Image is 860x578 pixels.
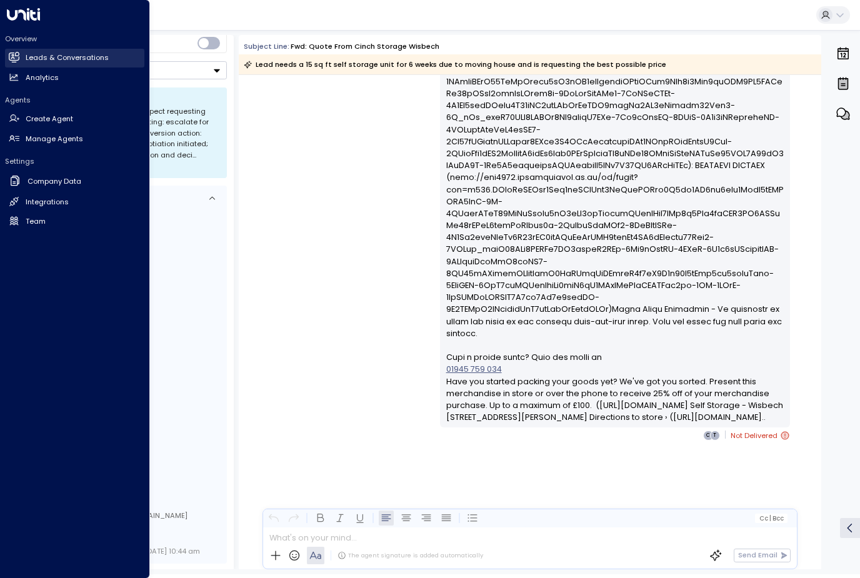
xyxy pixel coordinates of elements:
[26,216,46,227] h2: Team
[26,114,73,124] h2: Create Agent
[291,41,439,52] div: Fwd: Quote from Cinch Storage Wisbech
[755,514,787,523] button: Cc|Bcc
[27,176,81,187] h2: Company Data
[5,156,144,166] h2: Settings
[244,41,289,51] span: Subject Line:
[286,511,301,526] button: Redo
[5,95,144,105] h2: Agents
[337,551,483,560] div: The agent signature is added automatically
[5,212,144,231] a: Team
[5,129,144,148] a: Manage Agents
[26,134,83,144] h2: Manage Agents
[5,171,144,192] a: Company Data
[244,58,666,71] div: Lead needs a 15 sq ft self storage unit for 6 weeks due to moving house and is requesting the bes...
[710,431,720,441] div: T
[5,34,144,44] h2: Overview
[759,515,784,522] span: Cc Bcc
[5,110,144,129] a: Create Agent
[769,515,771,522] span: |
[26,72,59,83] h2: Analytics
[5,192,144,211] a: Integrations
[731,429,790,442] span: Not Delivered
[446,363,784,375] a: 01945 759 034
[26,52,109,63] h2: Leads & Conversations
[266,511,281,526] button: Undo
[26,197,69,207] h2: Integrations
[703,431,713,441] div: C
[5,68,144,87] a: Analytics
[5,49,144,67] a: Leads & Conversations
